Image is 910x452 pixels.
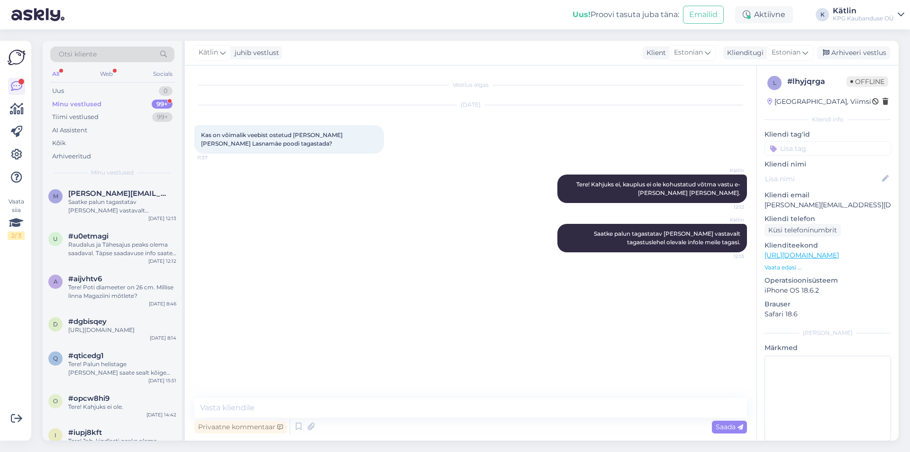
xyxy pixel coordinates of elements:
div: AI Assistent [52,126,87,135]
p: Operatsioonisüsteem [764,276,891,286]
div: KPG Kaubanduse OÜ [833,15,894,22]
div: Tere! Palun helistage [PERSON_NAME] saate sealt kõige täpsema info, kaupluse number on 5552 0567 [68,360,176,377]
button: Emailid [683,6,724,24]
div: Kätlin [833,7,894,15]
span: Otsi kliente [59,49,97,59]
span: Minu vestlused [91,168,134,177]
div: Proovi tasuta juba täna: [573,9,679,20]
div: Tere! Poti diameeter on 26 cm. Millise linna Magaziini mõtlete? [68,283,176,300]
div: Tere! Kahjuks ei ole. [68,403,176,411]
p: Vaata edasi ... [764,263,891,272]
span: #u0etmagi [68,232,109,240]
p: Kliendi email [764,190,891,200]
span: l [773,79,776,86]
span: q [53,355,58,362]
div: Privaatne kommentaar [194,421,287,434]
div: Saatke palun tagastatav [PERSON_NAME] vastavalt tagastuslehel olevale infole meile tagasi. [68,198,176,215]
div: 2 / 3 [8,231,25,240]
span: Saada [716,423,743,431]
p: Märkmed [764,343,891,353]
div: Arhiveeritud [52,152,91,161]
div: [DATE] 15:51 [148,377,176,384]
div: All [50,68,61,80]
span: 11:37 [197,154,233,161]
div: Socials [151,68,174,80]
div: [GEOGRAPHIC_DATA], Viimsi [767,97,871,107]
span: u [53,235,58,242]
div: Arhiveeri vestlus [817,46,890,59]
span: i [55,432,56,439]
input: Lisa nimi [765,174,880,184]
div: [DATE] [194,101,747,109]
span: a [54,278,58,285]
input: Lisa tag [764,141,891,156]
span: 12:13 [709,253,744,260]
div: [DATE] 8:14 [150,334,176,341]
div: Tiimi vestlused [52,112,99,122]
div: # lhyjqrga [787,76,846,87]
a: [URL][DOMAIN_NAME] [764,251,839,259]
span: #opcw8hi9 [68,394,109,403]
span: 12:12 [709,203,744,211]
span: Offline [846,76,888,87]
div: 0 [159,86,173,96]
span: Saatke palun tagastatav [PERSON_NAME] vastavalt tagastuslehel olevale infole meile tagasi. [594,230,742,246]
div: Aktiivne [735,6,793,23]
div: Küsi telefoninumbrit [764,224,841,237]
span: Estonian [772,47,801,58]
p: Kliendi nimi [764,159,891,169]
span: d [53,321,58,328]
div: K [816,8,829,21]
img: Askly Logo [8,48,26,66]
a: KätlinKPG Kaubanduse OÜ [833,7,904,22]
div: [PERSON_NAME] [764,329,891,337]
span: Kätlin [709,167,744,174]
div: Web [98,68,115,80]
span: Kätlin [709,216,744,223]
div: Vaata siia [8,197,25,240]
div: Klient [643,48,666,58]
div: Kõik [52,138,66,148]
p: Brauser [764,299,891,309]
div: [DATE] 14:42 [146,411,176,418]
div: 99+ [152,112,173,122]
div: [DATE] 12:13 [148,215,176,222]
span: m.romashko@icloud.com [68,189,167,198]
span: o [53,397,58,405]
b: Uus! [573,10,591,19]
div: Raudalus ja Tähesajus peaks olema saadaval. Täpse saadavuse info saate otse poest uurides, kauplu... [68,240,176,258]
div: juhib vestlust [231,48,279,58]
p: Klienditeekond [764,240,891,250]
div: Klienditugi [723,48,764,58]
span: #iupj8kft [68,428,102,437]
div: Vestlus algas [194,81,747,89]
span: Kätlin [199,47,218,58]
span: #aijvhtv6 [68,275,102,283]
div: Minu vestlused [52,100,101,109]
div: [DATE] 12:12 [148,258,176,265]
div: [DATE] 8:46 [149,300,176,307]
p: iPhone OS 18.6.2 [764,286,891,295]
div: Kliendi info [764,115,891,124]
span: #dgbisqey [68,317,107,326]
p: Safari 18.6 [764,309,891,319]
span: Kas on võimalik veebist ostetud [PERSON_NAME] [PERSON_NAME] Lasnamäe poodi tagastada? [201,131,344,147]
div: Uus [52,86,64,96]
div: [URL][DOMAIN_NAME] [68,326,176,334]
span: m [53,193,58,200]
span: Tere! Kahjuks ei, kauplus ei ole kohustatud võtma vastu e-[PERSON_NAME] [PERSON_NAME]. [576,181,740,196]
p: Kliendi tag'id [764,129,891,139]
p: [PERSON_NAME][EMAIL_ADDRESS][DOMAIN_NAME] [764,200,891,210]
span: Estonian [674,47,703,58]
div: 99+ [152,100,173,109]
span: #qticedg1 [68,351,104,360]
p: Kliendi telefon [764,214,891,224]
